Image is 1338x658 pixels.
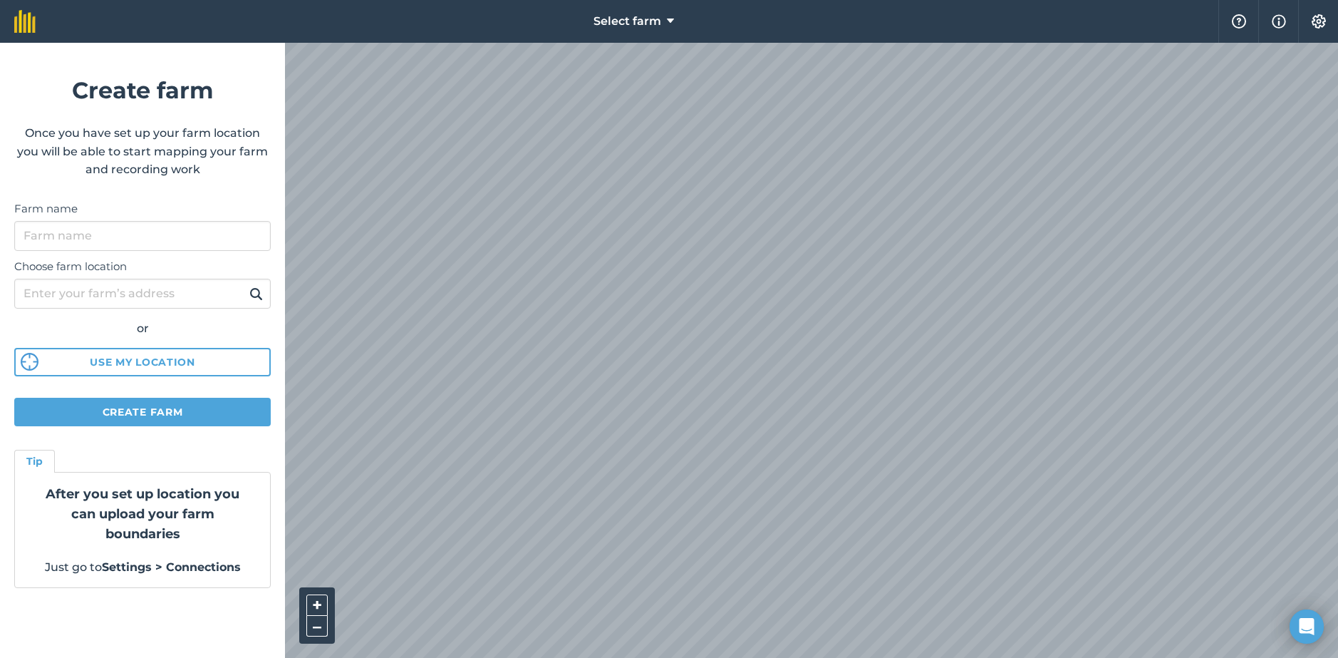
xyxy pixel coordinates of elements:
[46,486,239,542] strong: After you set up location you can upload your farm boundaries
[21,353,38,371] img: svg%3e
[26,453,43,469] h4: Tip
[306,616,328,637] button: –
[249,285,263,302] img: svg+xml;base64,PHN2ZyB4bWxucz0iaHR0cDovL3d3dy53My5vcmcvMjAwMC9zdmciIHdpZHRoPSIxOSIgaGVpZ2h0PSIyNC...
[14,258,271,275] label: Choose farm location
[14,10,36,33] img: fieldmargin Logo
[306,595,328,616] button: +
[1230,14,1248,29] img: A question mark icon
[14,221,271,251] input: Farm name
[1290,610,1324,644] div: Open Intercom Messenger
[593,13,661,30] span: Select farm
[14,398,271,426] button: Create farm
[102,560,241,574] strong: Settings > Connections
[14,279,271,309] input: Enter your farm’s address
[14,124,271,179] p: Once you have set up your farm location you will be able to start mapping your farm and recording...
[14,348,271,376] button: Use my location
[1272,13,1286,30] img: svg+xml;base64,PHN2ZyB4bWxucz0iaHR0cDovL3d3dy53My5vcmcvMjAwMC9zdmciIHdpZHRoPSIxNyIgaGVpZ2h0PSIxNy...
[1310,14,1327,29] img: A cog icon
[14,200,271,217] label: Farm name
[14,72,271,108] h1: Create farm
[14,319,271,338] div: or
[32,558,253,577] p: Just go to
